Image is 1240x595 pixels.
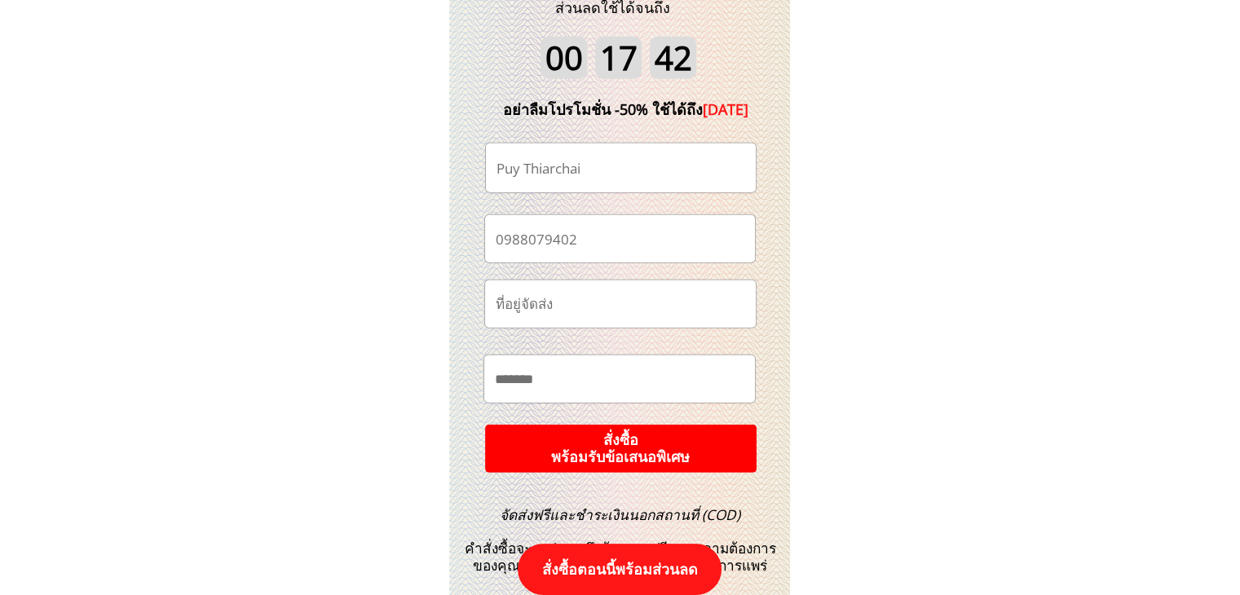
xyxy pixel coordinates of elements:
p: สั่งซื้อตอนนี้พร้อมส่วนลด [516,543,724,595]
input: ชื่อ-นามสกุล [492,143,749,192]
input: ที่อยู่จัดส่ง [492,280,749,328]
span: จัดส่งฟรีและชำระเงินนอกสถานที่ (COD) [500,505,740,524]
h3: คำสั่งซื้อจะถูกส่งตรงถึงบ้านคุณฟรีตามความต้องการของคุณในขณะที่ปิดมาตรฐานการป้องกันการแพร่ระบาด [455,507,786,592]
input: เบอร์โทรศัพท์ [492,215,748,262]
p: สั่งซื้อ พร้อมรับข้อเสนอพิเศษ [471,422,770,475]
span: [DATE] [703,99,748,119]
div: อย่าลืมโปรโมชั่น -50% ใช้ได้ถึง [479,98,774,121]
